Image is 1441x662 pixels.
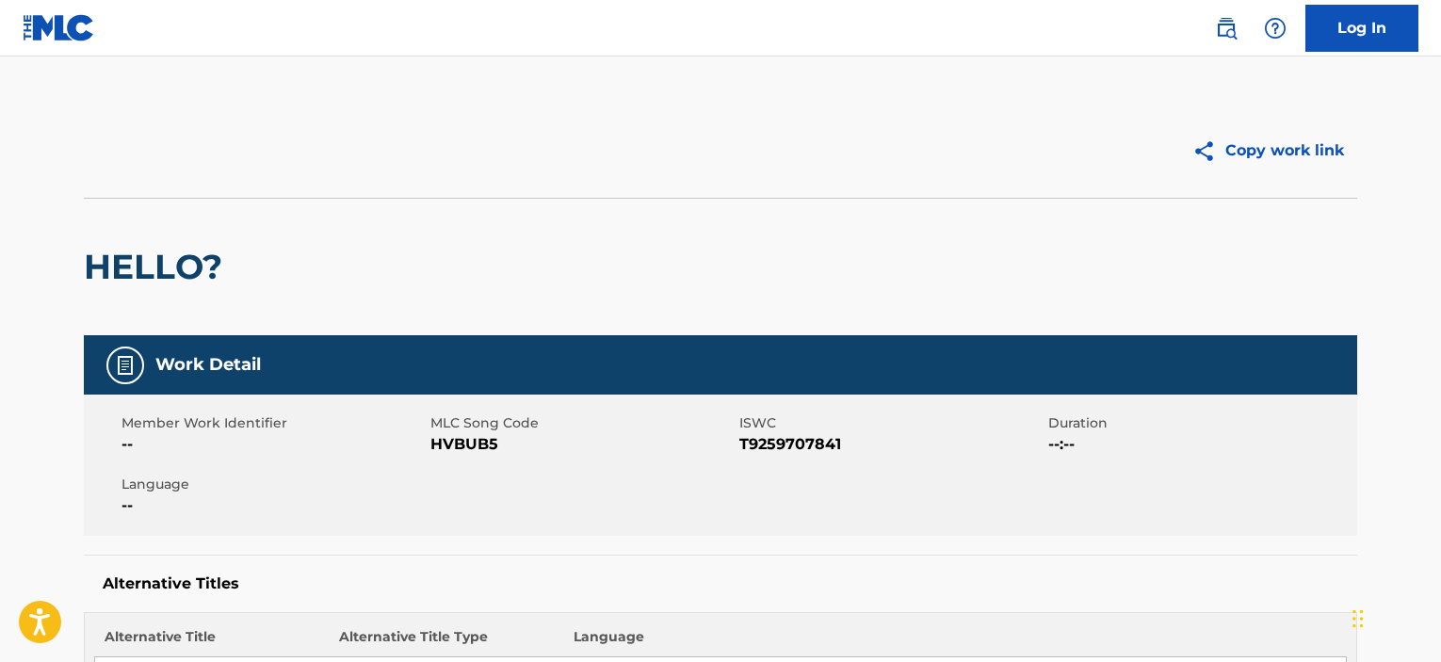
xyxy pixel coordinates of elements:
span: HVBUB5 [430,433,735,456]
iframe: Chat Widget [1347,572,1441,662]
img: help [1264,17,1287,40]
a: Public Search [1207,9,1245,47]
div: Help [1256,9,1294,47]
img: MLC Logo [23,14,95,41]
th: Alternative Title Type [330,627,564,657]
div: Drag [1352,590,1364,647]
h5: Alternative Titles [103,574,1338,593]
button: Copy work link [1179,127,1357,174]
span: MLC Song Code [430,413,735,433]
span: Language [121,475,426,494]
a: Log In [1305,5,1418,52]
h5: Work Detail [155,354,261,376]
img: search [1215,17,1238,40]
span: Member Work Identifier [121,413,426,433]
span: Duration [1048,413,1352,433]
h2: HELLO? [84,246,232,288]
th: Language [564,627,1347,657]
span: -- [121,494,426,517]
img: Work Detail [114,354,137,377]
span: -- [121,433,426,456]
img: Copy work link [1192,139,1225,163]
span: ISWC [739,413,1044,433]
th: Alternative Title [95,627,330,657]
span: --:-- [1048,433,1352,456]
span: T9259707841 [739,433,1044,456]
